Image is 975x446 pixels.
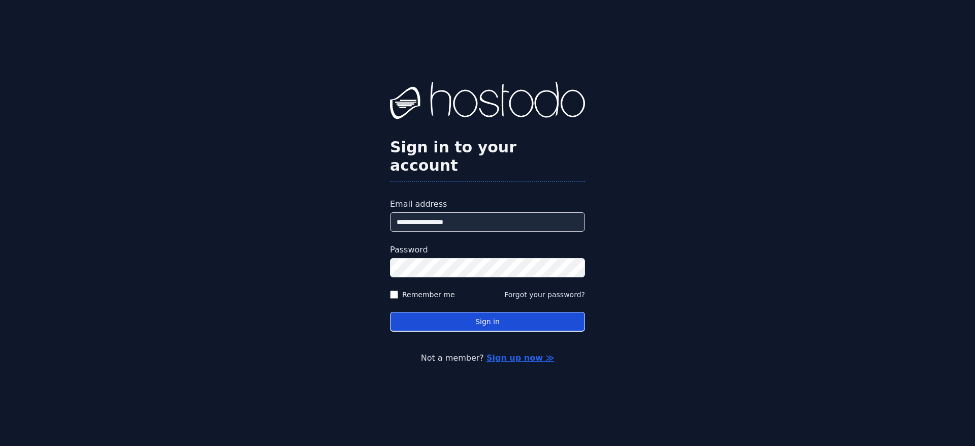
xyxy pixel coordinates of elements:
a: Sign up now ≫ [486,353,554,363]
button: Sign in [390,312,585,332]
h2: Sign in to your account [390,138,585,175]
label: Password [390,244,585,256]
label: Remember me [402,290,455,300]
label: Email address [390,198,585,210]
img: Hostodo [390,82,585,122]
button: Forgot your password? [504,290,585,300]
p: Not a member? [49,352,926,364]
